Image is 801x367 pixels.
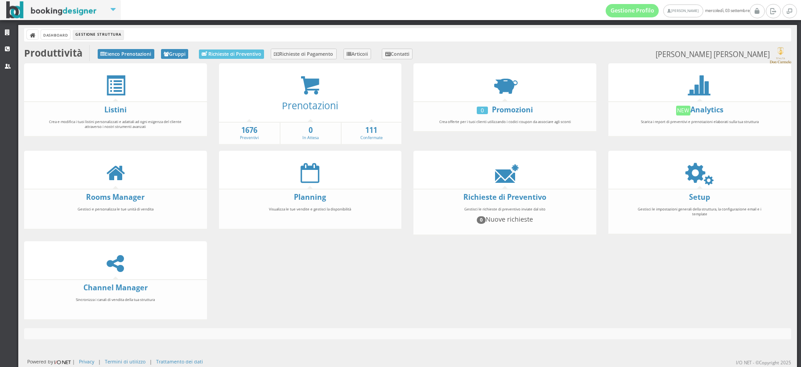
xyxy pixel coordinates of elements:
div: Powered by | [27,358,75,366]
a: Rooms Manager [86,192,145,202]
div: Gestisci le richieste di preventivo inviate dal sito [433,202,577,232]
a: Dashboard [41,30,70,39]
a: Termini di utilizzo [105,358,145,365]
div: Sincronizza i canali di vendita della tua struttura [43,293,188,317]
a: 1676Preventivi [219,125,280,141]
a: Richieste di Preventivo [463,192,546,202]
a: Setup [689,192,710,202]
a: Trattamento dei dati [156,358,203,365]
div: Scarica i report di preventivi e prenotazioni elaborati sulla tua struttura [628,115,772,133]
div: | [149,358,152,365]
a: NewAnalytics [676,105,723,115]
strong: 1676 [219,125,280,136]
img: c17ce5f8a98d11e9805da647fc135771.png [770,47,791,63]
div: Visualizza le tue vendite e gestisci la disponibilità [238,202,382,226]
img: ionet_small_logo.png [53,359,72,366]
a: [PERSON_NAME] [663,4,703,17]
strong: 0 [281,125,341,136]
a: Gruppi [161,49,189,59]
a: Richieste di Preventivo [199,49,264,59]
a: Promozioni [492,105,533,115]
div: | [98,358,101,365]
div: Gestisci e personalizza le tue unità di vendita [43,202,188,226]
h4: Nuove richieste [437,215,573,223]
b: Produttività [24,46,83,59]
a: Articoli [343,49,372,59]
a: Contatti [382,49,413,59]
small: [PERSON_NAME] [PERSON_NAME] [656,47,791,63]
a: Privacy [79,358,94,365]
a: Richieste di Pagamento [271,49,337,59]
a: Prenotazioni [282,99,338,112]
div: Crea e modifica i tuoi listini personalizzati e adattali ad ogni esigenza del cliente attraverso ... [43,115,188,133]
div: 0 [477,107,488,114]
a: Elenco Prenotazioni [98,49,154,59]
a: Channel Manager [83,283,148,293]
span: mercoledì, 03 settembre [606,4,750,17]
img: BookingDesigner.com [6,1,97,19]
span: 0 [477,216,486,223]
div: New [676,106,690,115]
div: Gestisci le impostazioni generali della struttura, la configurazione email e i template [628,202,772,231]
li: Gestione Struttura [73,30,123,40]
a: Planning [294,192,326,202]
div: Crea offerte per i tuoi clienti utilizzando i codici coupon da associare agli sconti [433,115,577,128]
strong: 111 [342,125,402,136]
a: 0In Attesa [281,125,341,141]
a: Gestione Profilo [606,4,659,17]
a: Listini [104,105,127,115]
a: 111Confermate [342,125,402,141]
